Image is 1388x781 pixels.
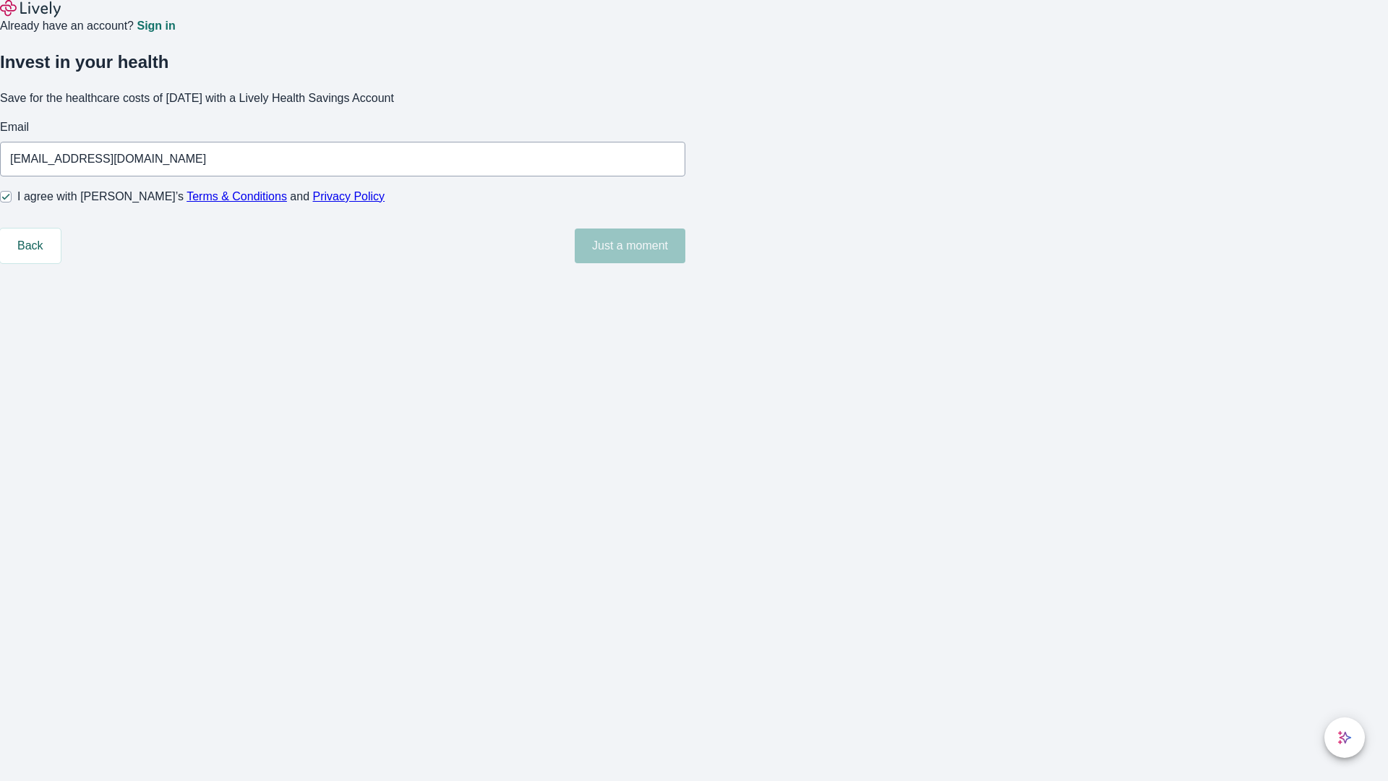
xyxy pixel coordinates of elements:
a: Privacy Policy [313,190,385,202]
button: chat [1324,717,1365,758]
span: I agree with [PERSON_NAME]’s and [17,188,385,205]
a: Terms & Conditions [187,190,287,202]
svg: Lively AI Assistant [1337,730,1352,745]
a: Sign in [137,20,175,32]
